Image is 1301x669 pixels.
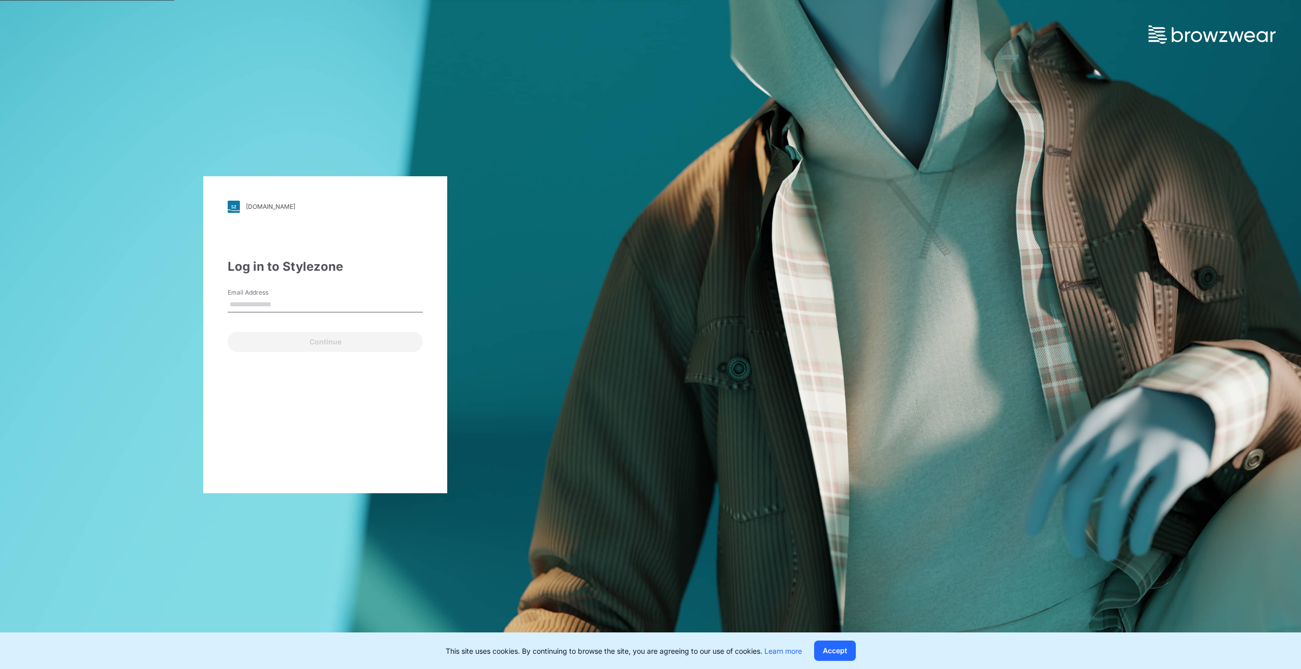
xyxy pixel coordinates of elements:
a: [DOMAIN_NAME] [228,201,423,213]
img: browzwear-logo.73288ffb.svg [1149,25,1276,44]
button: Accept [814,641,856,661]
div: [DOMAIN_NAME] [246,203,295,210]
div: Log in to Stylezone [228,258,423,276]
img: svg+xml;base64,PHN2ZyB3aWR0aD0iMjgiIGhlaWdodD0iMjgiIHZpZXdCb3g9IjAgMCAyOCAyOCIgZmlsbD0ibm9uZSIgeG... [228,201,240,213]
p: This site uses cookies. By continuing to browse the site, you are agreeing to our use of cookies. [446,646,802,656]
a: Learn more [764,647,802,655]
label: Email Address [228,288,299,297]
